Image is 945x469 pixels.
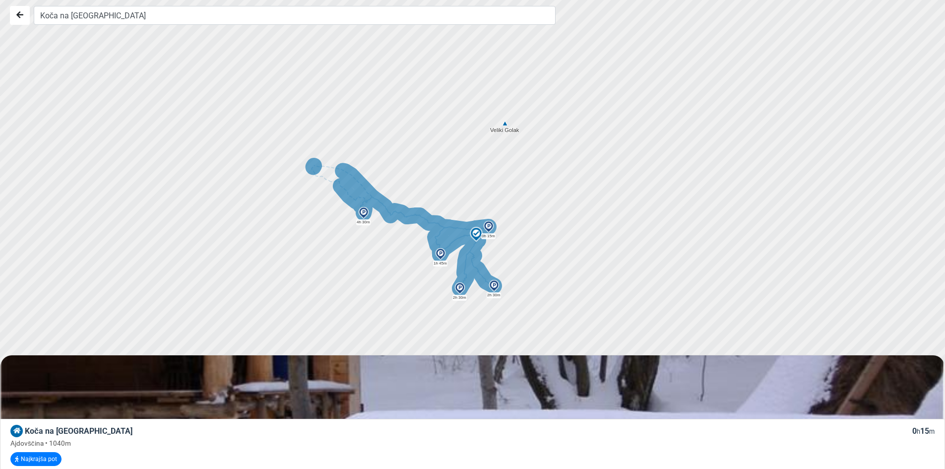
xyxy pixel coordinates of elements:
[10,452,62,466] button: Najkrajša pot
[10,6,30,25] button: Nazaj
[25,426,132,436] span: Koča na [GEOGRAPHIC_DATA]
[912,426,935,436] span: 0 15
[10,438,935,448] div: Ajdovščina • 1040m
[929,428,935,435] small: m
[34,6,556,25] input: Iskanje...
[917,428,920,435] small: h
